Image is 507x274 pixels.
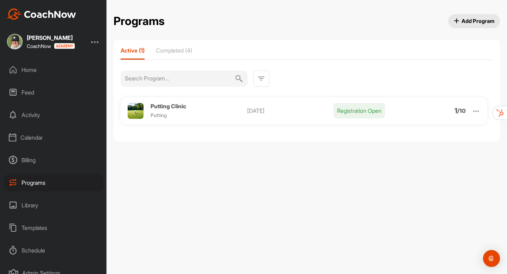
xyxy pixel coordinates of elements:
[472,107,480,116] img: arrow_down
[4,61,103,79] div: Home
[483,250,500,267] div: Open Intercom Messenger
[156,47,192,54] p: Completed (4)
[151,103,186,110] span: Putting Clinic
[121,47,145,54] p: Active (1)
[235,71,243,87] img: svg+xml;base64,PHN2ZyB3aWR0aD0iMjQiIGhlaWdodD0iMjQiIHZpZXdCb3g9IjAgMCAyNCAyNCIgZmlsbD0ibm9uZSIgeG...
[4,151,103,169] div: Billing
[448,14,500,28] button: Add Program
[4,174,103,191] div: Programs
[27,43,75,49] div: CoachNow
[4,129,103,146] div: Calendar
[7,8,76,20] img: CoachNow
[54,43,75,49] img: CoachNow acadmey
[125,71,235,86] input: Search Program...
[257,74,265,83] img: svg+xml;base64,PHN2ZyB3aWR0aD0iMjQiIGhlaWdodD0iMjQiIHZpZXdCb3g9IjAgMCAyNCAyNCIgZmlsbD0ibm9uZSIgeG...
[27,35,75,41] div: [PERSON_NAME]
[454,108,457,114] p: 1
[4,84,103,101] div: Feed
[114,14,165,28] h2: Programs
[4,196,103,214] div: Library
[334,103,385,118] p: Registration Open
[4,106,103,124] div: Activity
[7,34,23,49] img: square_7846d7c31224d9a7b1c3e0012423b4ba.jpg
[457,108,466,114] p: / 10
[247,106,334,115] p: [DATE]
[128,103,143,119] img: Profile picture
[4,219,103,237] div: Templates
[4,242,103,259] div: Schedule
[454,17,495,25] span: Add Program
[151,112,167,118] span: Putting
